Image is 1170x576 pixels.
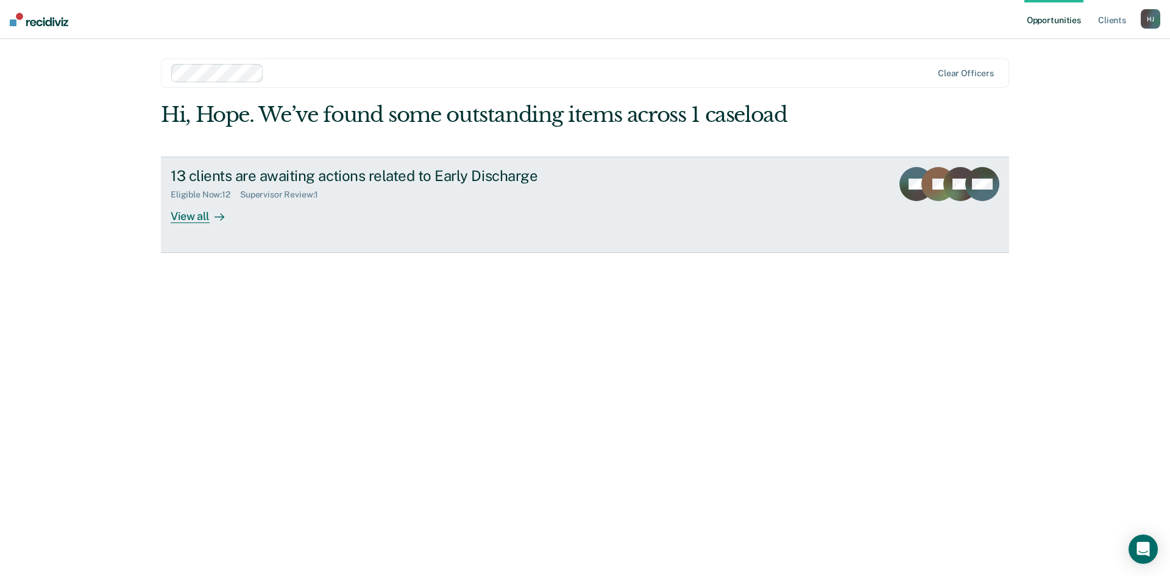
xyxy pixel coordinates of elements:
[1141,9,1160,29] div: H J
[171,167,598,185] div: 13 clients are awaiting actions related to Early Discharge
[161,157,1009,253] a: 13 clients are awaiting actions related to Early DischargeEligible Now:12Supervisor Review:1View all
[161,102,840,127] div: Hi, Hope. We’ve found some outstanding items across 1 caseload
[171,190,240,200] div: Eligible Now : 12
[240,190,328,200] div: Supervisor Review : 1
[171,199,239,223] div: View all
[10,13,68,26] img: Recidiviz
[1141,9,1160,29] button: HJ
[938,68,994,79] div: Clear officers
[1129,535,1158,564] div: Open Intercom Messenger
